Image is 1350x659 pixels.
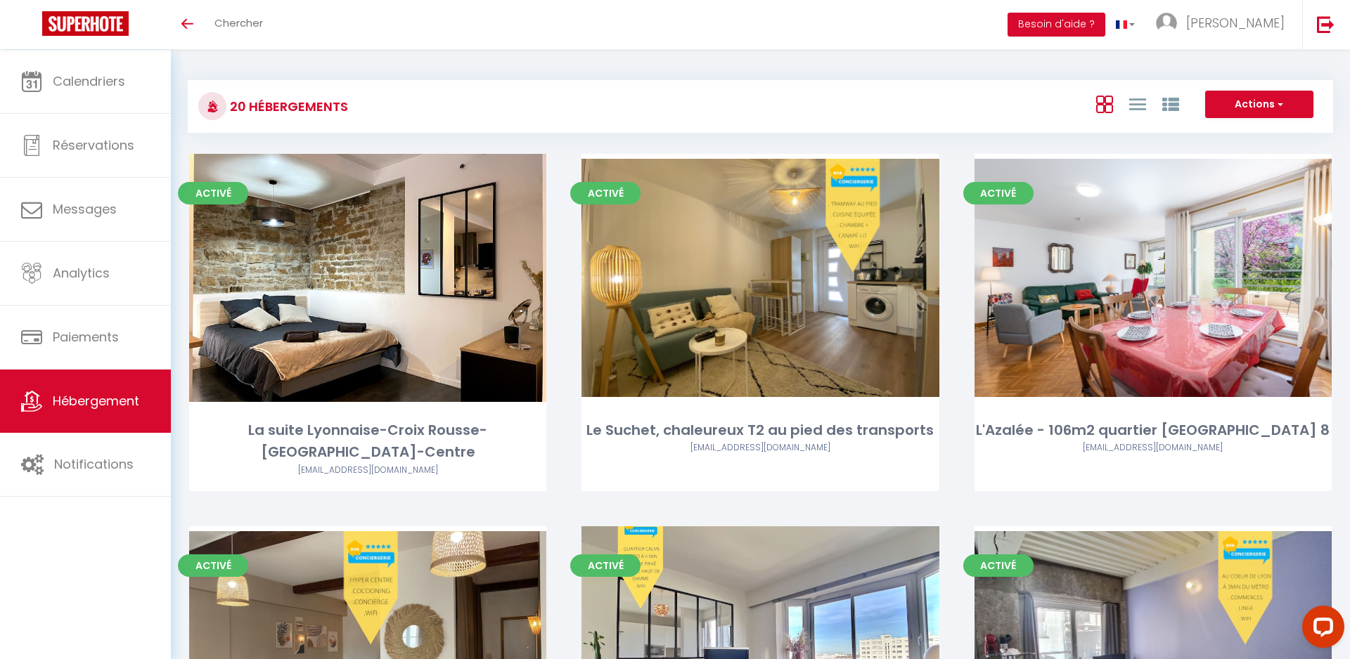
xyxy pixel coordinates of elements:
[54,455,134,473] span: Notifications
[1156,13,1177,34] img: ...
[963,182,1034,204] span: Activé
[1186,14,1285,32] span: [PERSON_NAME]
[53,264,110,282] span: Analytics
[718,263,802,292] a: Editer
[581,419,939,441] div: Le Suchet, chaleureux T2 au pied des transports
[42,11,129,36] img: Super Booking
[581,441,939,455] div: Airbnb
[1291,600,1350,659] iframe: LiveChat chat widget
[975,441,1332,455] div: Airbnb
[1008,13,1105,37] button: Besoin d'aide ?
[53,392,139,410] span: Hébergement
[53,328,119,346] span: Paiements
[178,554,248,577] span: Activé
[326,263,410,292] a: Editer
[570,182,641,204] span: Activé
[189,419,546,464] div: La suite Lyonnaise-Croix Rousse-[GEOGRAPHIC_DATA]-Centre
[214,15,263,30] span: Chercher
[1129,92,1146,115] a: Vue en Liste
[53,200,117,218] span: Messages
[1111,263,1195,292] a: Editer
[189,464,546,477] div: Airbnb
[975,419,1332,441] div: L'Azalée - 106m2 quartier [GEOGRAPHIC_DATA] 8
[963,554,1034,577] span: Activé
[53,136,134,154] span: Réservations
[1096,92,1113,115] a: Vue en Box
[570,554,641,577] span: Activé
[1162,92,1179,115] a: Vue par Groupe
[1205,91,1313,119] button: Actions
[226,91,348,122] h3: 20 Hébergements
[53,72,125,90] span: Calendriers
[178,182,248,204] span: Activé
[1317,15,1335,33] img: logout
